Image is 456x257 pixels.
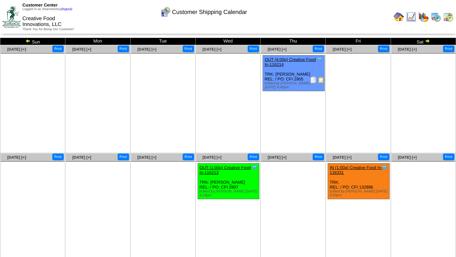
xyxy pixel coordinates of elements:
[200,165,251,175] a: OUT (1:00p) Creative Food In-116213
[394,12,404,22] img: home.gif
[118,45,129,52] button: Print
[137,47,156,52] a: [DATE] [+]
[418,12,429,22] img: graph.gif
[200,190,259,197] div: Edited by [PERSON_NAME] [DATE] 4:16pm
[198,164,259,199] div: TRK: [PERSON_NAME] REL: / PO: CFI 2907
[22,28,74,31] span: Thank You for Being Our Customer!
[391,38,456,45] td: Sat
[22,3,58,7] span: Customer Center
[378,45,389,52] button: Print
[248,45,259,52] button: Print
[118,153,129,160] button: Print
[202,47,221,52] a: [DATE] [+]
[263,55,324,91] div: TRK: [PERSON_NAME] REL: / PO: CFI 2905
[65,38,130,45] td: Mon
[52,153,64,160] button: Print
[443,45,454,52] button: Print
[0,38,65,45] td: Sun
[310,77,317,83] img: Packing Slip
[248,153,259,160] button: Print
[378,153,389,160] button: Print
[261,38,326,45] td: Thu
[443,12,453,22] img: calendarinout.gif
[398,155,417,160] a: [DATE] [+]
[52,45,64,52] button: Print
[160,7,171,17] img: calendarcustomer.gif
[333,155,352,160] a: [DATE] [+]
[381,164,388,171] img: Tooltip
[183,153,194,160] button: Print
[316,56,323,63] img: Tooltip
[7,155,26,160] a: [DATE] [+]
[313,45,324,52] button: Print
[443,153,454,160] button: Print
[61,7,72,11] a: (logout)
[172,9,247,16] span: Customer Shipping Calendar
[330,190,389,197] div: Edited by [PERSON_NAME] [DATE] 5:00pm
[265,57,316,67] a: OUT (4:00p) Creative Food In-116214
[130,38,195,45] td: Tue
[313,153,324,160] button: Print
[183,45,194,52] button: Print
[202,155,221,160] a: [DATE] [+]
[195,38,260,45] td: Wed
[25,38,31,43] img: arrowleft.gif
[7,47,26,52] a: [DATE] [+]
[330,165,382,175] a: IN (1:00a) Creative Food In-116331
[137,155,156,160] a: [DATE] [+]
[328,164,389,199] div: TRK: REL: / PO: CFI 132896
[398,47,417,52] a: [DATE] [+]
[425,38,430,43] img: arrowright.gif
[3,6,20,28] img: ZoRoCo_Logo(Green%26Foil)%20jpg.webp
[22,7,72,11] span: Logged in as Sharonestory
[72,47,91,52] a: [DATE] [+]
[318,77,324,83] img: Bill of Lading
[267,155,286,160] a: [DATE] [+]
[267,47,286,52] a: [DATE] [+]
[72,155,91,160] a: [DATE] [+]
[333,47,352,52] a: [DATE] [+]
[406,12,416,22] img: line_graph.gif
[251,164,258,171] img: Tooltip
[22,16,61,27] span: Creative Food Innovations, LLC
[265,81,324,89] div: Edited by [PERSON_NAME] [DATE] 4:45pm
[326,38,391,45] td: Fri
[431,12,441,22] img: calendarprod.gif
